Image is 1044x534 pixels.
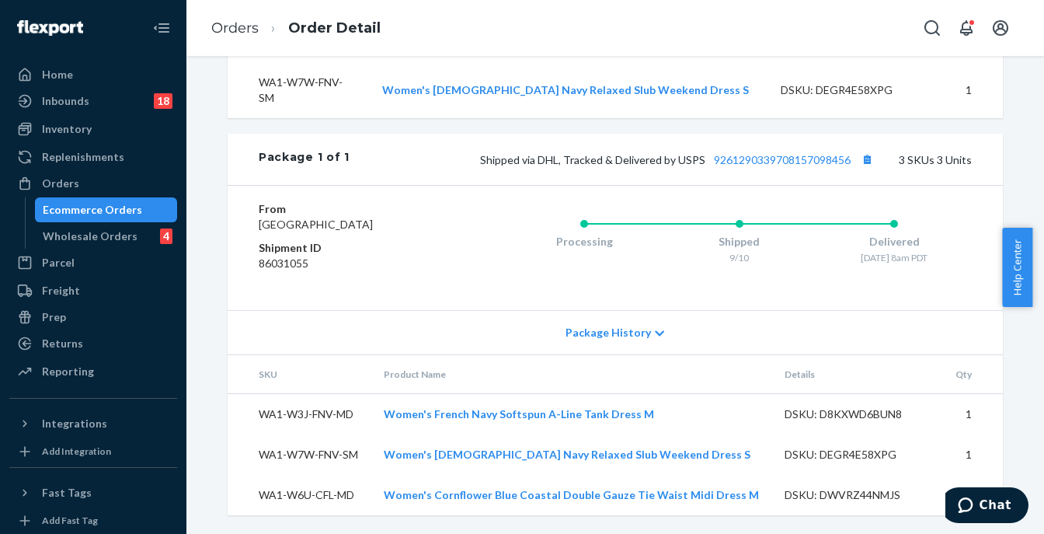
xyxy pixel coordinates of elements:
a: Orders [9,171,177,196]
a: Inbounds18 [9,89,177,113]
div: Orders [42,176,79,191]
div: Shipped [662,234,817,250]
th: SKU [228,355,371,394]
button: Help Center [1002,228,1032,307]
div: Delivered [816,234,972,250]
div: DSKU: DEGR4E58XPG [781,82,927,98]
div: Prep [42,309,66,325]
div: Inbounds [42,93,89,109]
a: Inventory [9,117,177,141]
button: Close Navigation [146,12,177,44]
th: Details [772,355,943,394]
a: Women's [DEMOGRAPHIC_DATA] Navy Relaxed Slub Weekend Dress S [382,83,749,96]
a: Order Detail [288,19,381,37]
div: Parcel [42,255,75,270]
span: Shipped via DHL, Tracked & Delivered by USPS [480,153,877,166]
ol: breadcrumbs [199,5,393,51]
span: [GEOGRAPHIC_DATA] [259,218,373,231]
button: Integrations [9,411,177,436]
dt: From [259,201,444,217]
a: 9261290339708157098456 [714,153,851,166]
td: WA1-W7W-FNV-SM [228,435,371,475]
a: Reporting [9,359,177,384]
td: 1 [939,62,1003,118]
div: [DATE] 8am PDT [816,251,972,264]
span: Package History [565,325,651,340]
div: Fast Tags [42,485,92,501]
button: Open Search Box [917,12,948,44]
button: Open notifications [951,12,982,44]
button: Fast Tags [9,480,177,505]
a: Orders [211,19,259,37]
div: Replenishments [42,149,124,165]
div: DSKU: DEGR4E58XPG [785,447,931,462]
a: Women's [DEMOGRAPHIC_DATA] Navy Relaxed Slub Weekend Dress S [384,448,750,461]
a: Add Fast Tag [9,511,177,530]
a: Prep [9,305,177,330]
div: Add Integration [42,445,111,458]
div: Processing [506,234,662,250]
a: Replenishments [9,145,177,169]
div: Home [42,67,73,82]
div: Package 1 of 1 [259,149,350,169]
a: Add Integration [9,442,177,461]
th: Product Name [371,355,773,394]
a: Women's French Navy Softspun A-Line Tank Dress M [384,407,654,421]
img: Flexport logo [17,20,83,36]
div: Wholesale Orders [43,229,137,244]
div: 3 SKUs 3 Units [350,149,972,169]
div: Returns [42,336,83,351]
div: 9/10 [662,251,817,264]
dt: Shipment ID [259,240,444,256]
a: Home [9,62,177,87]
button: Open account menu [985,12,1016,44]
div: Integrations [42,416,107,431]
div: Add Fast Tag [42,514,98,527]
th: Qty [943,355,1003,394]
div: Freight [42,283,80,298]
a: Ecommerce Orders [35,197,178,222]
a: Parcel [9,250,177,275]
button: Copy tracking number [857,149,877,169]
div: DSKU: DWVRZ44NMJS [785,487,931,503]
dd: 86031055 [259,256,444,271]
div: Reporting [42,364,94,379]
td: WA1-W6U-CFL-MD [228,475,371,515]
td: WA1-W7W-FNV-SM [228,62,370,118]
iframe: To enrich screen reader interactions, please activate Accessibility in Grammarly extension settings [945,487,1028,526]
a: Wholesale Orders4 [35,224,178,249]
div: 18 [154,93,172,109]
a: Returns [9,331,177,356]
div: DSKU: D8KXWD6BUN8 [785,407,931,422]
div: 4 [160,229,172,244]
a: Women's Cornflower Blue Coastal Double Gauze Tie Waist Midi Dress M [384,488,759,501]
div: Ecommerce Orders [43,202,142,218]
div: Inventory [42,121,92,137]
td: 1 [943,475,1003,515]
td: WA1-W3J-FNV-MD [228,394,371,435]
td: 1 [943,394,1003,435]
a: Freight [9,278,177,303]
td: 1 [943,435,1003,475]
